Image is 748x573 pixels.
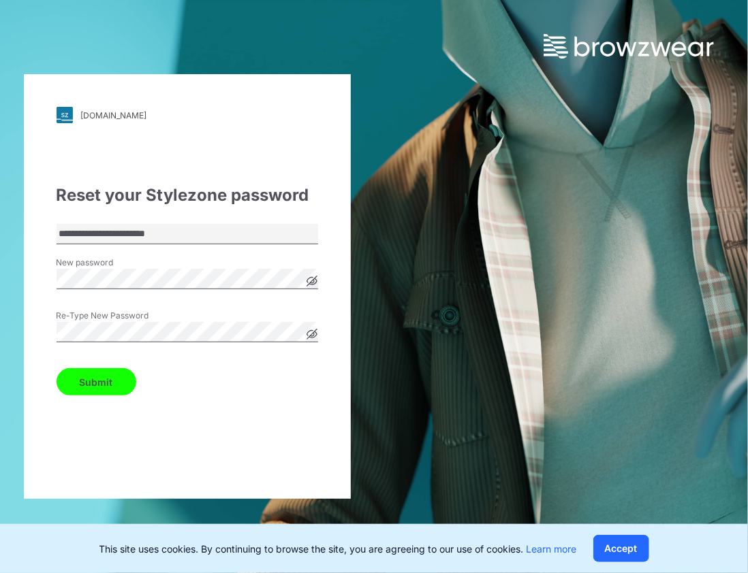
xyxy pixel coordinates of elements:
label: Re-Type New Password [57,310,152,322]
button: Accept [593,535,649,562]
div: [DOMAIN_NAME] [81,110,147,120]
a: Learn more [527,543,577,555]
img: svg+xml;base64,PHN2ZyB3aWR0aD0iMjgiIGhlaWdodD0iMjgiIHZpZXdCb3g9IjAgMCAyOCAyOCIgZmlsbD0ibm9uZSIgeG... [57,107,73,123]
button: Submit [57,368,136,395]
p: This site uses cookies. By continuing to browse the site, you are agreeing to our use of cookies. [99,542,577,556]
div: Reset your Stylezone password [57,183,318,208]
img: browzwear-logo.73288ffb.svg [544,34,714,59]
a: [DOMAIN_NAME] [57,107,318,123]
label: New password [57,257,152,269]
